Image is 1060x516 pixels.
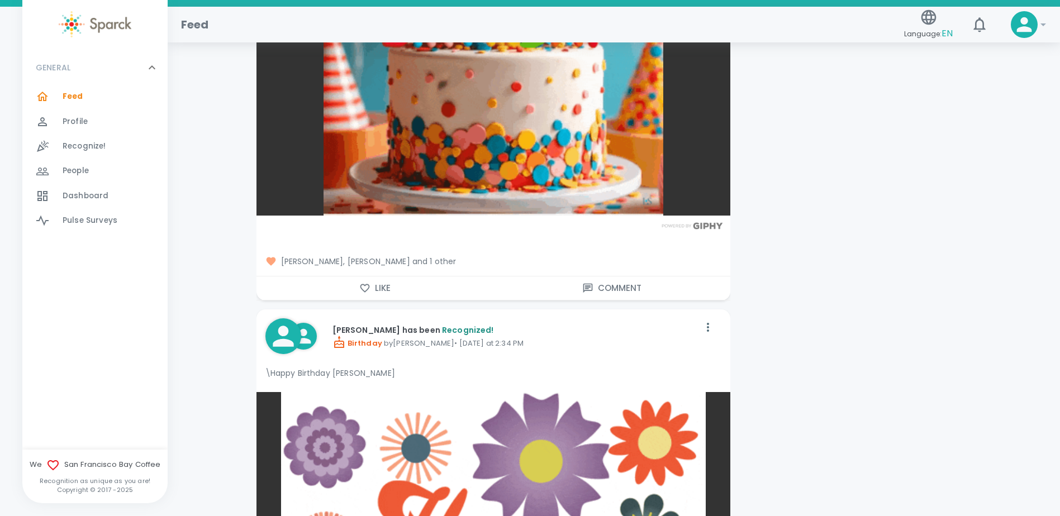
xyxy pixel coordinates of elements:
div: GENERAL [22,51,168,84]
a: Sparck logo [22,11,168,37]
p: GENERAL [36,62,70,73]
a: Feed [22,84,168,109]
a: Profile [22,109,168,134]
span: [PERSON_NAME], [PERSON_NAME] and 1 other [265,256,721,267]
a: Recognize! [22,134,168,159]
p: [PERSON_NAME] has been [332,324,699,336]
span: EN [942,27,953,40]
img: Powered by GIPHY [659,222,726,230]
span: Profile [63,116,88,127]
span: We San Francisco Bay Coffee [22,458,168,472]
span: Language: [904,26,953,41]
a: People [22,159,168,183]
p: Recognition as unique as you are! [22,476,168,485]
a: Dashboard [22,184,168,208]
button: Like [256,276,493,300]
span: Pulse Surveys [63,215,117,226]
span: People [63,165,89,176]
p: by [PERSON_NAME] • [DATE] at 2:34 PM [332,336,699,349]
img: Sparck logo [59,11,131,37]
button: Comment [493,276,730,300]
p: \Happy Birthday [PERSON_NAME] [265,367,721,379]
span: Dashboard [63,190,108,202]
div: GENERAL [22,84,168,237]
h1: Feed [181,16,209,34]
button: Language:EN [900,5,957,45]
p: Copyright © 2017 - 2025 [22,485,168,494]
span: Recognized! [442,324,494,336]
span: Recognize! [63,141,106,152]
a: Pulse Surveys [22,208,168,233]
span: Birthday [332,338,382,348]
span: Feed [63,91,83,102]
